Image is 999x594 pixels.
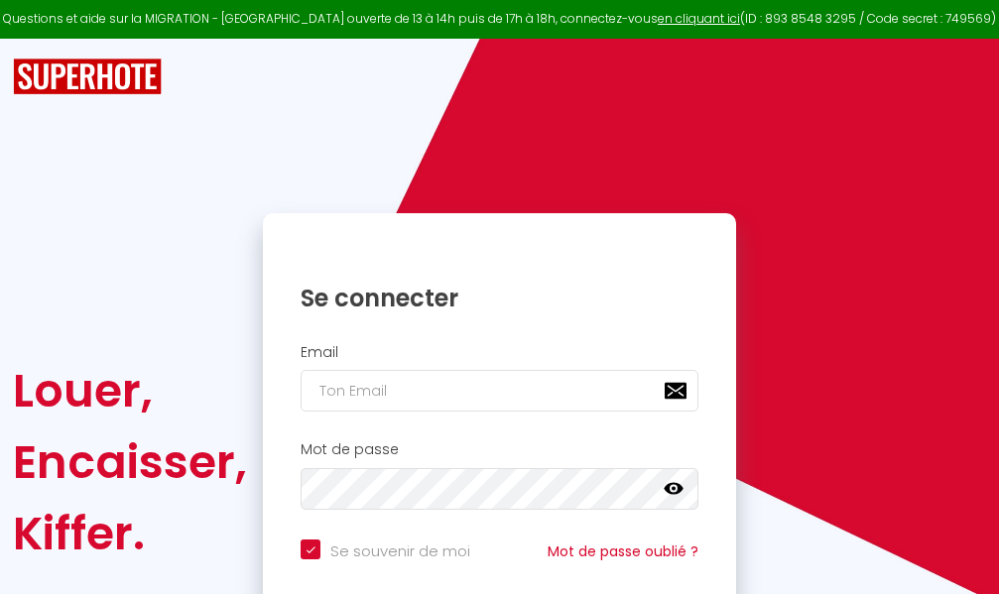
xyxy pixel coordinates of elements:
h2: Mot de passe [301,441,698,458]
a: en cliquant ici [658,10,740,27]
div: Louer, [13,355,247,426]
a: Mot de passe oublié ? [548,541,698,561]
div: Encaisser, [13,426,247,498]
input: Ton Email [301,370,698,412]
img: SuperHote logo [13,59,162,95]
div: Kiffer. [13,498,247,569]
h1: Se connecter [301,283,698,313]
h2: Email [301,344,698,361]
